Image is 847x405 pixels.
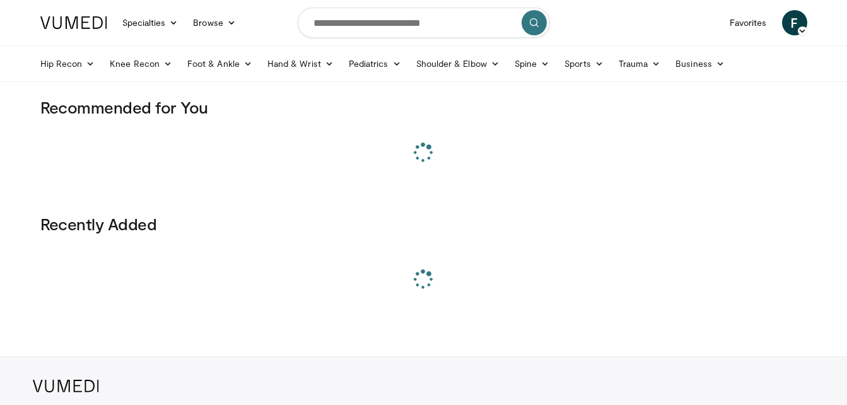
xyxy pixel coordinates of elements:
a: Foot & Ankle [180,51,260,76]
a: F [782,10,807,35]
img: VuMedi Logo [33,380,99,392]
a: Knee Recon [102,51,180,76]
a: Hand & Wrist [260,51,341,76]
a: Spine [507,51,557,76]
a: Pediatrics [341,51,409,76]
a: Favorites [722,10,774,35]
h3: Recently Added [40,214,807,234]
input: Search topics, interventions [298,8,550,38]
a: Sports [557,51,611,76]
a: Trauma [611,51,669,76]
a: Business [668,51,732,76]
a: Shoulder & Elbow [409,51,507,76]
img: VuMedi Logo [40,16,107,29]
a: Browse [185,10,243,35]
h3: Recommended for You [40,97,807,117]
a: Hip Recon [33,51,103,76]
a: Specialties [115,10,186,35]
